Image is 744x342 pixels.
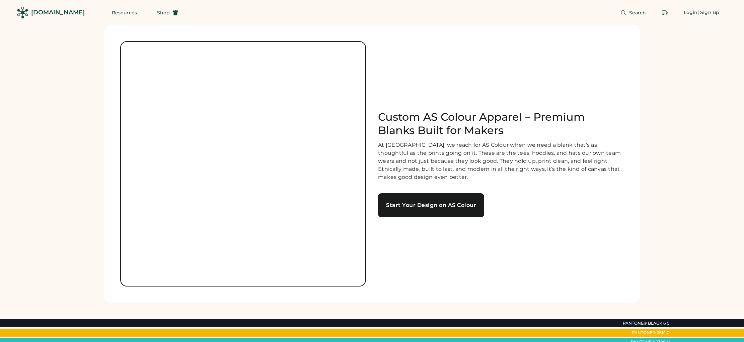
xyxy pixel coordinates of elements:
button: Search [612,6,654,19]
div: [DOMAIN_NAME] [31,8,85,17]
h1: Custom AS Colour Apparel – Premium Blanks Built for Makers [378,110,624,137]
span: Search [629,10,646,15]
img: Woman standing in the desert wearing a white AS Colour T-Shirt [121,42,365,286]
button: Retrieve an order [658,6,672,19]
button: Resources [104,6,145,19]
span: Shop [157,10,170,15]
div: At [GEOGRAPHIC_DATA], we reach for AS Colour when we need a blank that’s as thoughtful as the pri... [378,141,624,181]
button: Shop [149,6,187,19]
div: Login [684,9,698,16]
div: | Sign up [697,9,719,16]
img: Rendered Logo - Screens [17,7,28,18]
div: Start Your Design on AS Colour [386,203,476,208]
a: Start Your Design on AS Colour [378,193,484,217]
